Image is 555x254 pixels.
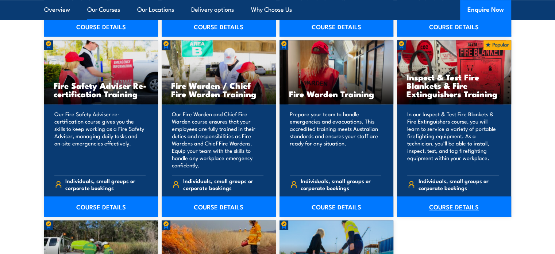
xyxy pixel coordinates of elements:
[44,16,158,37] a: COURSE DETAILS
[280,196,394,217] a: COURSE DETAILS
[419,177,499,191] span: Individuals, small groups or corporate bookings
[171,81,266,98] h3: Fire Warden / Chief Fire Warden Training
[44,196,158,217] a: COURSE DETAILS
[54,81,149,98] h3: Fire Safety Adviser Re-certification Training
[162,196,276,217] a: COURSE DETAILS
[183,177,263,191] span: Individuals, small groups or corporate bookings
[172,110,263,169] p: Our Fire Warden and Chief Fire Warden course ensures that your employees are fully trained in the...
[397,16,511,37] a: COURSE DETAILS
[280,16,394,37] a: COURSE DETAILS
[65,177,146,191] span: Individuals, small groups or corporate bookings
[54,110,146,169] p: Our Fire Safety Adviser re-certification course gives you the skills to keep working as a Fire Sa...
[290,110,381,169] p: Prepare your team to handle emergencies and evacuations. This accredited training meets Australia...
[301,177,381,191] span: Individuals, small groups or corporate bookings
[289,90,384,98] h3: Fire Warden Training
[397,196,511,217] a: COURSE DETAILS
[407,110,499,169] p: In our Inspect & Test Fire Blankets & Fire Extinguishers course, you will learn to service a vari...
[406,73,502,98] h3: Inspect & Test Fire Blankets & Fire Extinguishers Training
[162,16,276,37] a: COURSE DETAILS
